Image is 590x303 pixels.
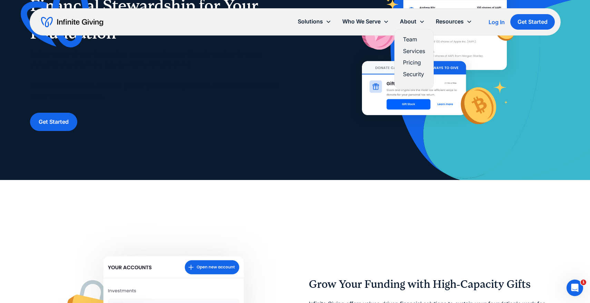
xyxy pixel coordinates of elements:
[394,14,430,29] div: About
[30,82,277,100] strong: Discover how we can increase your impact and help ensure your foundation is set up for financial ...
[567,280,583,296] iframe: Intercom live chat
[489,19,505,25] div: Log In
[400,17,416,26] div: About
[30,113,77,131] a: Get Started
[298,17,323,26] div: Solutions
[581,280,586,285] span: 1
[309,278,560,291] h2: Grow Your Funding with High-Capacity Gifts
[430,14,478,29] div: Resources
[436,17,464,26] div: Resources
[403,58,425,67] a: Pricing
[394,29,434,89] nav: About
[403,35,425,44] a: Team
[403,47,425,56] a: Services
[337,14,394,29] div: Who We Serve
[342,17,381,26] div: Who We Serve
[41,17,103,28] a: home
[403,70,425,79] a: Security
[510,14,555,30] a: Get Started
[489,18,505,26] a: Log In
[292,14,337,29] div: Solutions
[30,49,281,102] p: As the leader of your foundation, you need a trusted financial partner to come alongside you crea...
